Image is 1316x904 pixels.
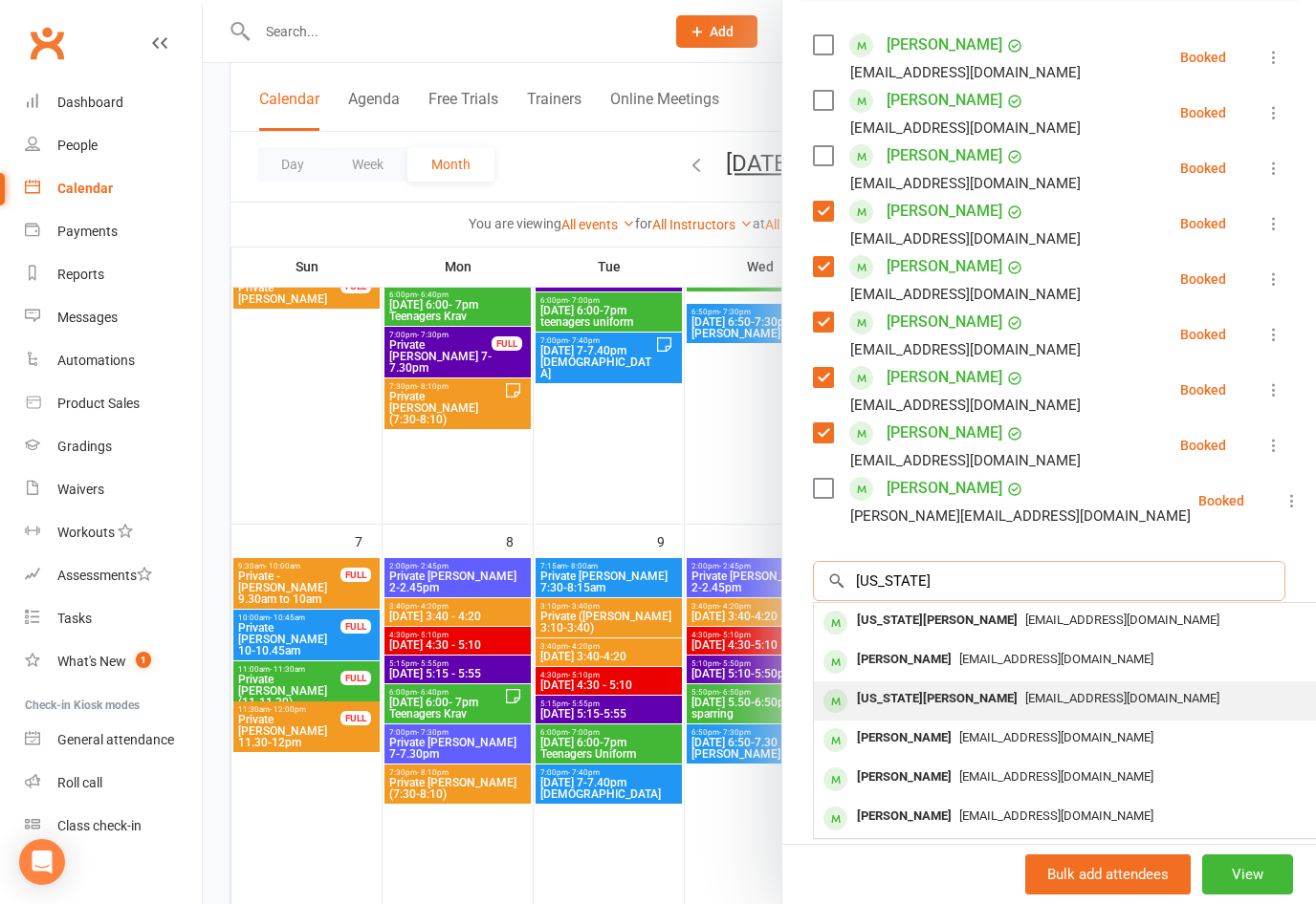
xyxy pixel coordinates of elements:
[25,597,202,640] a: Tasks
[25,124,202,167] a: People
[25,382,202,425] a: Product Sales
[850,116,1081,140] div: [EMAIL_ADDRESS][DOMAIN_NAME]
[823,728,847,752] div: member
[57,396,140,411] div: Product Sales
[850,448,1081,473] div: [EMAIL_ADDRESS][DOMAIN_NAME]
[813,561,1285,601] input: Search to add attendees
[23,19,71,67] a: Clubworx
[887,140,1002,171] a: [PERSON_NAME]
[959,730,1153,744] span: [EMAIL_ADDRESS][DOMAIN_NAME]
[850,504,1191,528] div: [PERSON_NAME][EMAIL_ADDRESS][DOMAIN_NAME]
[1025,613,1219,627] span: [EMAIL_ADDRESS][DOMAIN_NAME]
[25,554,202,597] a: Assessments
[25,167,202,210] a: Calendar
[1180,51,1226,64] div: Booked
[57,732,174,747] div: General attendance
[850,226,1081,251] div: [EMAIL_ADDRESS][DOMAIN_NAME]
[25,468,202,511] a: Waivers
[887,85,1002,116] a: [PERSON_NAME]
[849,724,959,752] div: [PERSON_NAME]
[850,60,1081,85] div: [EMAIL_ADDRESS][DOMAIN_NAME]
[57,224,118,239] div: Payments
[1180,272,1226,286] div: Booked
[849,803,959,830] div: [PERSON_NAME]
[887,362,1002,393] a: [PERSON_NAME]
[850,393,1081,418] div: [EMAIL_ADDRESS][DOMAIN_NAME]
[136,652,151,668] span: 1
[25,210,202,253] a: Payments
[1180,217,1226,230] div: Booked
[849,646,959,674] div: [PERSON_NAME]
[57,818,142,833] div: Class check-in
[887,473,1002,504] a: [PERSON_NAME]
[849,764,959,791] div: [PERSON_NAME]
[25,296,202,339] a: Messages
[1180,106,1226,119] div: Booked
[57,310,118,325] div: Messages
[57,568,152,583] div: Assessments
[25,81,202,124] a: Dashboard
[25,719,202,762] a: General attendance kiosk mode
[19,839,65,885] div: Open Intercom Messenger
[57,611,92,626] div: Tasks
[25,805,202,848] a: Class kiosk mode
[823,767,847,791] div: member
[25,253,202,296] a: Reports
[57,439,112,454] div: Gradings
[850,282,1081,307] div: [EMAIL_ADDRESS][DOMAIN_NAME]
[849,607,1025,635] div: [US_STATE][PERSON_NAME]
[57,181,113,196] div: Calendar
[887,30,1002,60] a: [PERSON_NAME]
[57,138,98,153] div: People
[25,425,202,468] a: Gradings
[887,251,1002,282] a: [PERSON_NAME]
[823,807,847,830] div: member
[887,196,1002,226] a: [PERSON_NAME]
[1180,328,1226,341] div: Booked
[57,482,104,497] div: Waivers
[57,775,102,790] div: Roll call
[25,762,202,805] a: Roll call
[57,654,126,669] div: What's New
[823,611,847,635] div: member
[823,689,847,713] div: member
[57,525,115,540] div: Workouts
[849,685,1025,713] div: [US_STATE][PERSON_NAME]
[823,650,847,674] div: member
[1202,854,1293,894] button: View
[25,640,202,683] a: What's New1
[959,808,1153,823] span: [EMAIL_ADDRESS][DOMAIN_NAME]
[887,418,1002,448] a: [PERSON_NAME]
[57,95,123,110] div: Dashboard
[25,511,202,554] a: Workouts
[887,307,1002,337] a: [PERSON_NAME]
[1180,439,1226,452] div: Booked
[57,353,135,368] div: Automations
[1180,161,1226,175] div: Booked
[850,337,1081,362] div: [EMAIL_ADDRESS][DOMAIN_NAME]
[25,339,202,382] a: Automations
[1198,494,1244,507] div: Booked
[57,267,104,282] div: Reports
[959,652,1153,666] span: [EMAIL_ADDRESS][DOMAIN_NAME]
[1025,691,1219,705] span: [EMAIL_ADDRESS][DOMAIN_NAME]
[850,171,1081,196] div: [EMAIL_ADDRESS][DOMAIN_NAME]
[1025,854,1191,894] button: Bulk add attendees
[959,769,1153,784] span: [EMAIL_ADDRESS][DOMAIN_NAME]
[1180,383,1226,397] div: Booked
